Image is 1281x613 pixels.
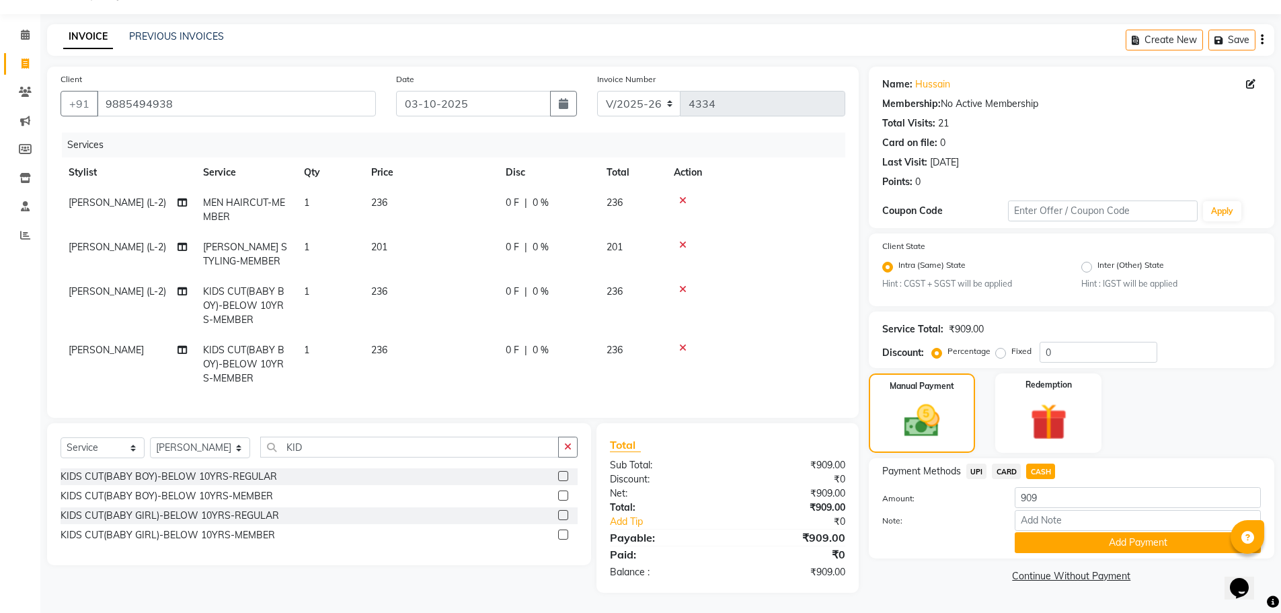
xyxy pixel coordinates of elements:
th: Total [598,157,666,188]
div: Membership: [882,97,941,111]
th: Qty [296,157,363,188]
span: 0 % [533,196,549,210]
label: Redemption [1025,379,1072,391]
div: KIDS CUT(BABY BOY)-BELOW 10YRS-MEMBER [61,489,273,503]
span: [PERSON_NAME] (L-2) [69,241,166,253]
span: UPI [966,464,987,479]
button: Save [1208,30,1255,50]
div: Services [62,133,855,157]
span: 201 [607,241,623,253]
div: Name: [882,77,913,92]
div: ₹0 [728,472,855,486]
label: Invoice Number [597,73,656,85]
div: Coupon Code [882,204,1009,218]
div: ₹909.00 [728,458,855,472]
span: 0 F [506,343,519,357]
div: 0 [915,175,921,189]
button: Apply [1203,201,1241,221]
label: Manual Payment [890,380,954,392]
label: Note: [872,515,1005,527]
a: Continue Without Payment [871,569,1272,583]
input: Enter Offer / Coupon Code [1008,201,1198,221]
a: INVOICE [63,25,113,49]
div: No Active Membership [882,97,1261,111]
input: Search by Name/Mobile/Email/Code [97,91,376,116]
button: Create New [1126,30,1203,50]
span: | [525,240,527,254]
div: Last Visit: [882,155,927,170]
label: Client [61,73,82,85]
label: Date [396,73,414,85]
div: Card on file: [882,136,937,150]
div: KIDS CUT(BABY GIRL)-BELOW 10YRS-REGULAR [61,509,279,523]
span: 0 % [533,285,549,299]
label: Amount: [872,493,1005,505]
th: Stylist [61,157,195,188]
span: 236 [607,344,623,356]
input: Amount [1015,487,1261,508]
span: CARD [992,464,1021,479]
span: 0 F [506,196,519,210]
div: KIDS CUT(BABY GIRL)-BELOW 10YRS-MEMBER [61,528,275,542]
div: Discount: [600,472,728,486]
a: PREVIOUS INVOICES [129,30,224,42]
div: KIDS CUT(BABY BOY)-BELOW 10YRS-REGULAR [61,470,277,484]
span: Total [610,438,641,452]
span: 0 F [506,240,519,254]
div: ₹909.00 [949,322,984,336]
th: Service [195,157,296,188]
div: 0 [940,136,945,150]
div: Points: [882,175,913,189]
input: Search or Scan [260,437,559,458]
div: ₹909.00 [728,501,855,515]
span: Payment Methods [882,464,961,478]
div: ₹909.00 [728,486,855,501]
span: KIDS CUT(BABY BOY)-BELOW 10YRS-MEMBER [203,344,284,384]
small: Hint : IGST will be applied [1081,278,1261,290]
span: 1 [304,285,309,297]
button: +91 [61,91,98,116]
span: MEN HAIRCUT-MEMBER [203,196,285,223]
span: 236 [371,344,387,356]
div: Service Total: [882,322,943,336]
div: Net: [600,486,728,501]
small: Hint : CGST + SGST will be applied [882,278,1062,290]
span: 1 [304,344,309,356]
div: Payable: [600,530,728,546]
span: 236 [607,196,623,209]
label: Intra (Same) State [898,259,966,275]
span: 1 [304,196,309,209]
th: Disc [498,157,598,188]
label: Percentage [947,345,991,357]
span: [PERSON_NAME] (L-2) [69,285,166,297]
div: Discount: [882,346,924,360]
div: ₹0 [728,546,855,563]
img: _cash.svg [893,400,951,441]
a: Add Tip [600,515,748,529]
span: KIDS CUT(BABY BOY)-BELOW 10YRS-MEMBER [203,285,284,326]
span: | [525,343,527,357]
div: Sub Total: [600,458,728,472]
span: 0 F [506,285,519,299]
label: Client State [882,240,925,252]
span: 201 [371,241,387,253]
img: _gift.svg [1019,399,1079,445]
div: Total Visits: [882,116,935,131]
div: ₹909.00 [728,530,855,546]
span: [PERSON_NAME] (L-2) [69,196,166,209]
span: | [525,196,527,210]
div: ₹0 [749,515,855,529]
span: 236 [371,285,387,297]
label: Inter (Other) State [1097,259,1164,275]
span: 1 [304,241,309,253]
button: Add Payment [1015,532,1261,553]
span: [PERSON_NAME] [69,344,144,356]
div: Paid: [600,546,728,563]
label: Fixed [1011,345,1032,357]
input: Add Note [1015,510,1261,531]
th: Price [363,157,498,188]
div: 21 [938,116,949,131]
span: CASH [1026,464,1055,479]
th: Action [666,157,845,188]
span: [PERSON_NAME] STYLING-MEMBER [203,241,287,267]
